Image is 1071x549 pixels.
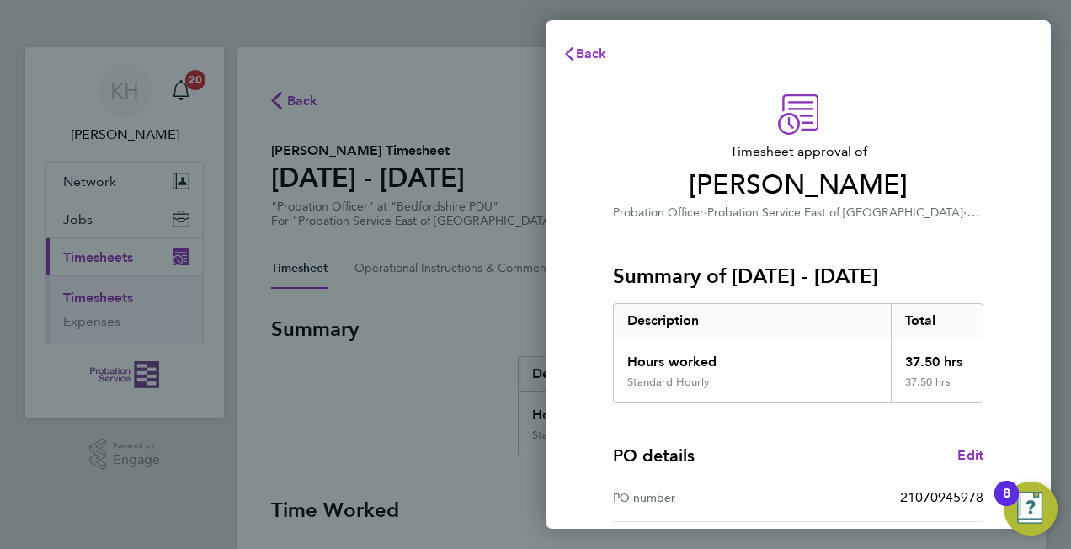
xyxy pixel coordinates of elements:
[1004,482,1058,536] button: Open Resource Center, 8 new notifications
[613,444,695,467] h4: PO details
[613,263,983,290] h3: Summary of [DATE] - [DATE]
[627,376,710,389] div: Standard Hourly
[891,376,983,402] div: 37.50 hrs
[891,338,983,376] div: 37.50 hrs
[576,45,607,61] span: Back
[613,168,983,202] span: [PERSON_NAME]
[891,304,983,338] div: Total
[546,37,624,71] button: Back
[613,488,798,508] div: PO number
[614,338,891,376] div: Hours worked
[900,489,983,505] span: 21070945978
[613,303,983,403] div: Summary of 18 - 24 Aug 2025
[614,304,891,338] div: Description
[957,447,983,463] span: Edit
[1003,493,1010,515] div: 8
[707,205,963,220] span: Probation Service East of [GEOGRAPHIC_DATA]
[957,445,983,466] a: Edit
[613,205,704,220] span: Probation Officer
[613,141,983,162] span: Timesheet approval of
[963,204,980,220] span: ·
[704,205,707,220] span: ·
